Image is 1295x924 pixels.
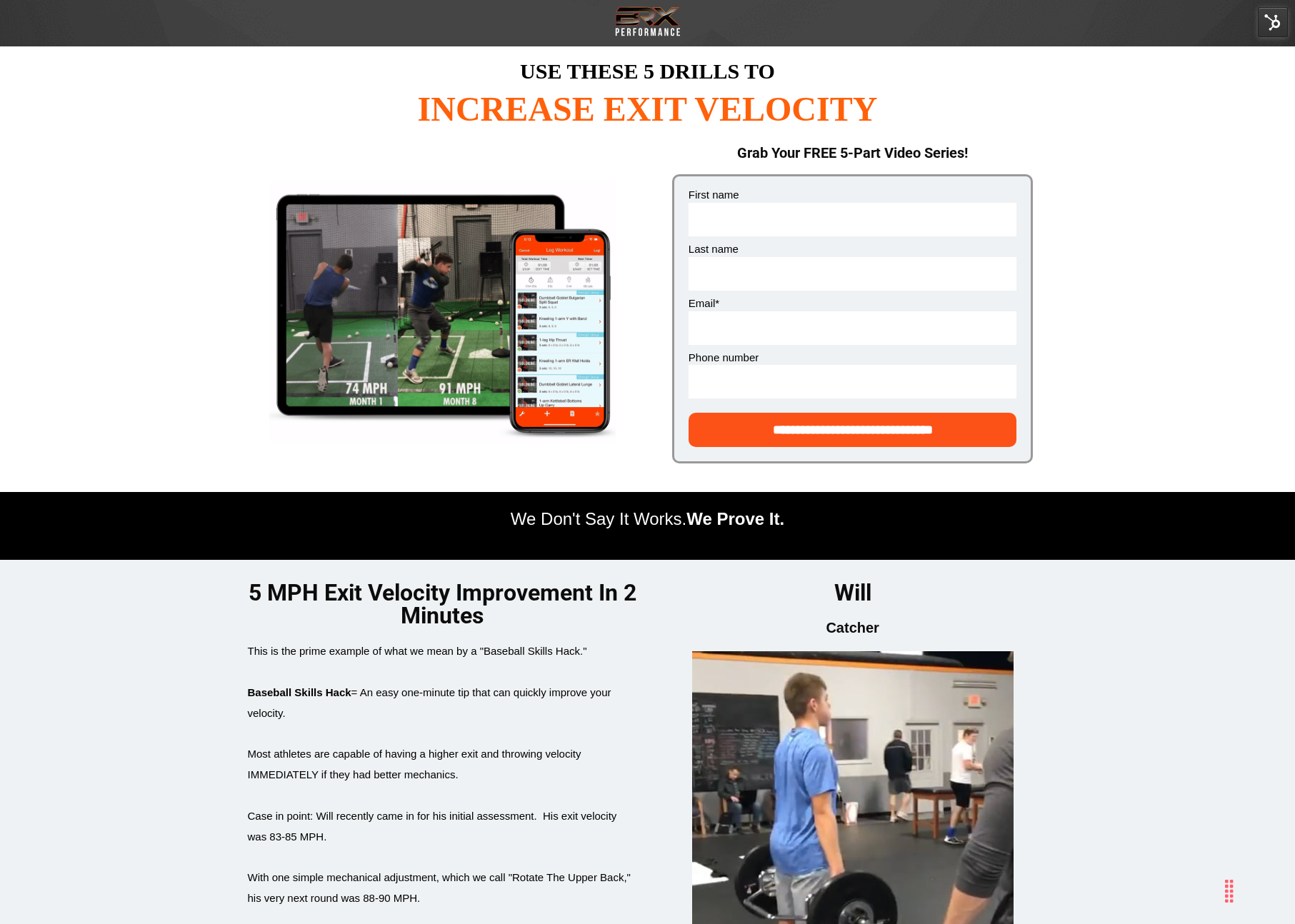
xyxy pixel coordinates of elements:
strong: Baseball Skills Hack [248,686,351,698]
span: We Don't Say It Works. [511,509,686,528]
span: With one simple mechanical adjustment, which we call "Rotate The Upper Back," his very next round... [248,871,631,904]
span: Email [689,297,716,309]
img: HubSpot Tools Menu Toggle [1258,7,1288,37]
iframe: Chat Widget [1084,770,1295,924]
h1: Will [658,581,1048,604]
span: This is the prime example of what we mean by a "Baseball Skills Hack." [248,645,587,657]
div: Drag [1218,870,1241,913]
span: We Prove It. [686,509,784,528]
h1: Grab Your FREE 5-Part Video Series! [672,146,1034,160]
h2: Catcher [658,618,1048,637]
span: INCREASE EXIT VELOCITY [418,90,878,128]
span: First name [689,189,739,201]
img: smartmockups_k9t4szzj [269,181,616,443]
h1: 5 MPH Exit Velocity Improvement In 2 Minutes [248,581,638,627]
span: = An easy one-minute tip that can quickly improve your velocity. [248,686,611,719]
span: Last name [689,243,739,255]
span: Case in point: Will recently came in for his initial assessment. His exit velocity was 83-85 MPH. [248,810,617,843]
span: Most athletes are capable of having a higher exit and throwing velocity IMMEDIATELY if they had b... [248,748,581,780]
span: USE THESE 5 DRILLS TO [520,59,775,83]
img: Transparent-Black-BRX-Logo-White-Performance [613,4,683,39]
span: Phone number [689,351,759,363]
